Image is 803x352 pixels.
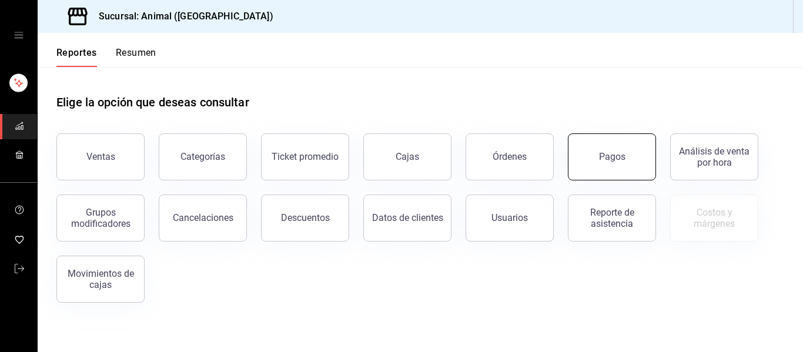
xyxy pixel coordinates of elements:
[466,133,554,180] button: Órdenes
[491,212,528,223] div: Usuarios
[56,47,156,67] div: navigation tabs
[56,195,145,242] button: Grupos modificadores
[281,212,330,223] div: Descuentos
[159,195,247,242] button: Cancelaciones
[116,47,156,67] button: Resumen
[64,207,137,229] div: Grupos modificadores
[261,133,349,180] button: Ticket promedio
[89,9,273,24] h3: Sucursal: Animal ([GEOGRAPHIC_DATA])
[159,133,247,180] button: Categorías
[568,195,656,242] button: Reporte de asistencia
[14,31,24,40] button: open drawer
[64,268,137,290] div: Movimientos de cajas
[56,93,249,111] h1: Elige la opción que deseas consultar
[86,151,115,162] div: Ventas
[670,195,758,242] button: Contrata inventarios para ver este reporte
[363,133,451,180] button: Cajas
[56,256,145,303] button: Movimientos de cajas
[466,195,554,242] button: Usuarios
[576,207,648,229] div: Reporte de asistencia
[363,195,451,242] button: Datos de clientes
[670,133,758,180] button: Análisis de venta por hora
[568,133,656,180] button: Pagos
[272,151,339,162] div: Ticket promedio
[678,146,751,168] div: Análisis de venta por hora
[599,151,625,162] div: Pagos
[56,133,145,180] button: Ventas
[372,212,443,223] div: Datos de clientes
[56,47,97,67] button: Reportes
[396,151,419,162] div: Cajas
[678,207,751,229] div: Costos y márgenes
[493,151,527,162] div: Órdenes
[173,212,233,223] div: Cancelaciones
[180,151,225,162] div: Categorías
[261,195,349,242] button: Descuentos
